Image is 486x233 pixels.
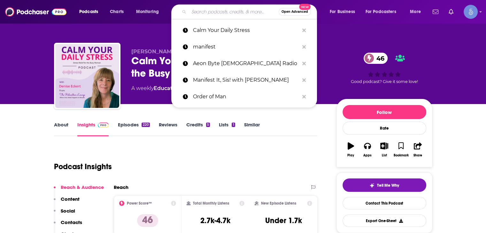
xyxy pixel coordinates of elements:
[343,138,359,161] button: Play
[366,7,396,16] span: For Podcasters
[464,5,478,19] button: Show profile menu
[347,154,354,157] div: Play
[232,123,235,127] div: 1
[363,154,372,157] div: Apps
[376,138,392,161] button: List
[464,5,478,19] span: Logged in as Spiral5-G1
[193,201,229,206] h2: Total Monthly Listens
[142,123,150,127] div: 220
[54,162,112,171] h1: Podcast Insights
[206,123,210,127] div: 5
[177,4,323,19] div: Search podcasts, credits, & more...
[154,85,181,91] a: Education
[75,7,106,17] button: open menu
[219,122,235,136] a: Lists1
[382,154,387,157] div: List
[61,219,82,225] p: Contacts
[54,219,82,231] button: Contacts
[299,4,311,10] span: New
[343,197,426,209] a: Contact This Podcast
[279,8,311,16] button: Open AdvancedNew
[343,178,426,192] button: tell me why sparkleTell Me Why
[193,72,299,88] p: Manifest It, Sis! with Dani Faust
[464,5,478,19] img: User Profile
[369,183,374,188] img: tell me why sparkle
[186,122,210,136] a: Credits5
[359,138,376,161] button: Apps
[193,22,299,39] p: Calm Your Daily Stress
[54,122,68,136] a: About
[171,39,317,55] a: manifest
[171,55,317,72] a: Aeon Byte [DEMOGRAPHIC_DATA] Radio
[343,122,426,135] div: Rate
[261,201,296,206] h2: New Episode Listens
[171,22,317,39] a: Calm Your Daily Stress
[110,7,124,16] span: Charts
[370,53,388,64] span: 46
[189,7,279,17] input: Search podcasts, credits, & more...
[171,72,317,88] a: Manifest It, Sis! with [PERSON_NAME]
[159,122,177,136] a: Reviews
[405,7,429,17] button: open menu
[343,105,426,119] button: Follow
[114,184,128,190] h2: Reach
[131,85,249,92] div: A weekly podcast
[132,7,167,17] button: open menu
[193,55,299,72] p: Aeon Byte Gnostic Radio
[98,123,109,128] img: Podchaser Pro
[136,7,159,16] span: Monitoring
[361,7,405,17] button: open menu
[282,10,308,13] span: Open Advanced
[193,88,299,105] p: Order of Man
[413,154,422,157] div: Share
[106,7,127,17] a: Charts
[55,44,119,108] img: Calm Your Daily Stress - Stress Relief for the Busy Woman
[61,184,104,190] p: Reach & Audience
[200,216,230,225] h3: 2.7k-4.7k
[336,49,432,88] div: 46Good podcast? Give it some love!
[409,138,426,161] button: Share
[5,6,66,18] img: Podchaser - Follow, Share and Rate Podcasts
[54,184,104,196] button: Reach & Audience
[171,88,317,105] a: Order of Man
[127,201,152,206] h2: Power Score™
[364,53,388,64] a: 46
[193,39,299,55] p: manifest
[244,122,260,136] a: Similar
[446,6,456,17] a: Show notifications dropdown
[377,183,399,188] span: Tell Me Why
[330,7,355,16] span: For Business
[430,6,441,17] a: Show notifications dropdown
[393,154,408,157] div: Bookmark
[325,7,363,17] button: open menu
[79,7,98,16] span: Podcasts
[343,214,426,227] button: Export One-Sheet
[118,122,150,136] a: Episodes220
[131,49,177,55] span: [PERSON_NAME]
[54,208,75,220] button: Social
[265,216,302,225] h3: Under 1.7k
[351,79,418,84] span: Good podcast? Give it some love!
[393,138,409,161] button: Bookmark
[77,122,109,136] a: InsightsPodchaser Pro
[54,196,80,208] button: Content
[137,214,158,227] p: 46
[61,208,75,214] p: Social
[410,7,421,16] span: More
[61,196,80,202] p: Content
